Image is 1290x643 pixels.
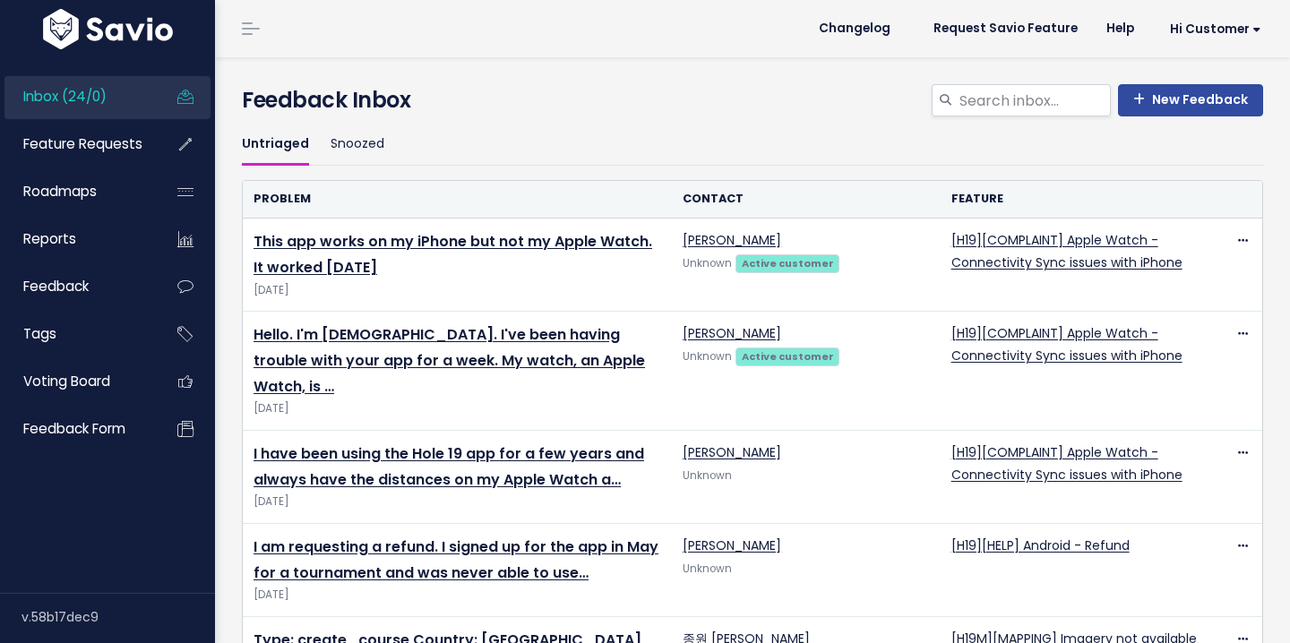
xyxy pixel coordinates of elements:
span: Hi Customer [1170,22,1261,36]
input: Search inbox... [958,84,1111,116]
a: Feedback form [4,408,149,450]
a: [H19][COMPLAINT] Apple Watch - Connectivity Sync issues with iPhone [951,231,1182,271]
a: Voting Board [4,361,149,402]
a: Hi Customer [1148,15,1276,43]
div: v.58b17dec9 [21,594,215,640]
a: Help [1092,15,1148,42]
th: Contact [672,181,940,218]
a: [H19][HELP] Android - Refund [951,536,1130,554]
a: I have been using the Hole 19 app for a few years and always have the distances on my Apple Watch a… [254,443,644,490]
strong: Active customer [742,256,834,270]
span: Unknown [683,256,732,270]
a: Snoozed [331,124,384,166]
span: Voting Board [23,372,110,390]
span: [DATE] [254,493,661,511]
span: Unknown [683,562,732,576]
a: Inbox (24/0) [4,76,149,117]
span: Feature Requests [23,134,142,153]
span: Inbox (24/0) [23,87,107,106]
span: [DATE] [254,586,661,604]
a: Active customer [735,347,839,364]
a: Roadmaps [4,171,149,212]
a: [H19][COMPLAINT] Apple Watch - Connectivity Sync issues with iPhone [951,324,1182,364]
span: Roadmaps [23,182,97,201]
a: Hello. I'm [DEMOGRAPHIC_DATA]. I've been having trouble with your app for a week. My watch, an Ap... [254,324,645,397]
span: Feedback form [23,419,125,438]
strong: Active customer [742,349,834,364]
span: [DATE] [254,399,661,418]
img: logo-white.9d6f32f41409.svg [39,9,177,49]
span: Changelog [819,22,890,35]
th: Feature [941,181,1208,218]
a: New Feedback [1118,84,1263,116]
th: Problem [243,181,672,218]
span: Unknown [683,349,732,364]
a: [PERSON_NAME] [683,231,781,249]
a: Request Savio Feature [919,15,1092,42]
a: Untriaged [242,124,309,166]
a: [PERSON_NAME] [683,324,781,342]
a: Active customer [735,253,839,271]
span: [DATE] [254,281,661,300]
a: I am requesting a refund. I signed up for the app in May for a tournament and was never able to use… [254,536,658,583]
a: Feedback [4,266,149,307]
h4: Feedback Inbox [242,84,1263,116]
span: Unknown [683,468,732,483]
a: [PERSON_NAME] [683,443,781,461]
a: This app works on my iPhone but not my Apple Watch. It worked [DATE] [254,231,652,278]
span: Reports [23,229,76,248]
a: Feature Requests [4,124,149,165]
a: Reports [4,219,149,260]
a: Tags [4,313,149,355]
a: [PERSON_NAME] [683,536,781,554]
span: Feedback [23,277,89,296]
span: Tags [23,324,56,343]
ul: Filter feature requests [242,124,1263,166]
a: [H19][COMPLAINT] Apple Watch - Connectivity Sync issues with iPhone [951,443,1182,484]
